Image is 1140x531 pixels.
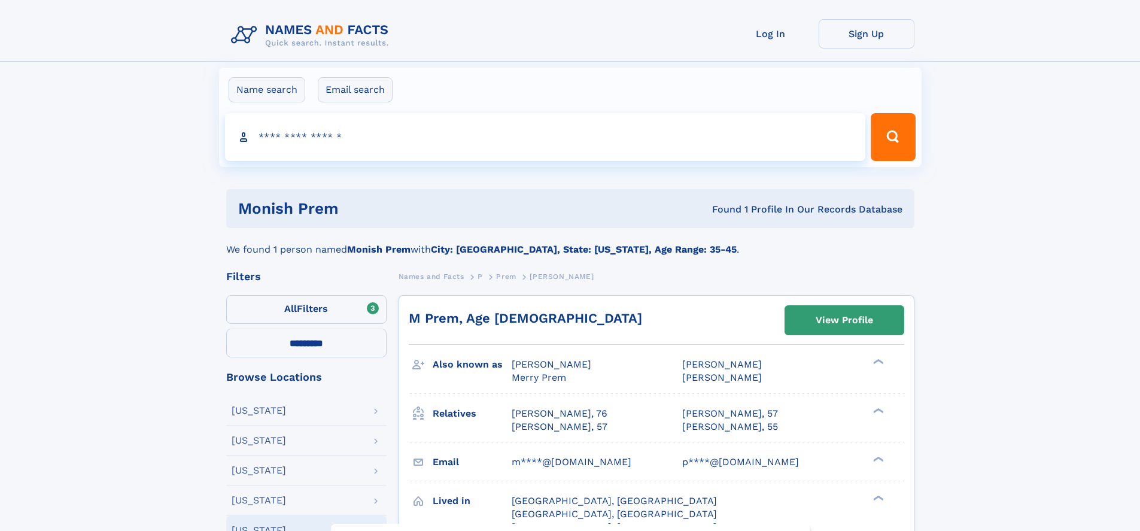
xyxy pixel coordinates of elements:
span: [PERSON_NAME] [512,359,591,370]
h3: Lived in [433,491,512,511]
a: [PERSON_NAME], 57 [682,407,778,420]
label: Filters [226,295,387,324]
a: P [478,269,483,284]
label: Email search [318,77,393,102]
a: Names and Facts [399,269,464,284]
a: View Profile [785,306,904,335]
div: ❯ [870,455,884,463]
div: [US_STATE] [232,436,286,445]
div: We found 1 person named with . [226,228,914,257]
span: P [478,272,483,281]
a: Log In [723,19,819,48]
div: [US_STATE] [232,466,286,475]
div: ❯ [870,406,884,414]
h1: Monish Prem [238,201,525,216]
span: Prem [496,272,516,281]
a: [PERSON_NAME], 76 [512,407,607,420]
a: Sign Up [819,19,914,48]
img: Logo Names and Facts [226,19,399,51]
a: [PERSON_NAME], 55 [682,420,778,433]
b: Monish Prem [347,244,411,255]
span: [PERSON_NAME] [682,372,762,383]
h3: Relatives [433,403,512,424]
div: View Profile [816,307,873,334]
div: Found 1 Profile In Our Records Database [525,203,902,216]
div: ❯ [870,494,884,502]
a: M Prem, Age [DEMOGRAPHIC_DATA] [409,311,642,326]
a: [PERSON_NAME], 57 [512,420,607,433]
button: Search Button [871,113,915,161]
span: [GEOGRAPHIC_DATA], [GEOGRAPHIC_DATA] [512,495,717,506]
input: search input [225,113,866,161]
h3: Also known as [433,354,512,375]
a: Prem [496,269,516,284]
h3: Email [433,452,512,472]
span: [PERSON_NAME] [530,272,594,281]
label: Name search [229,77,305,102]
b: City: [GEOGRAPHIC_DATA], State: [US_STATE], Age Range: 35-45 [431,244,737,255]
span: All [284,303,297,314]
div: [US_STATE] [232,496,286,505]
span: [PERSON_NAME] [682,359,762,370]
div: ❯ [870,358,884,366]
div: Filters [226,271,387,282]
span: [GEOGRAPHIC_DATA], [GEOGRAPHIC_DATA] [512,508,717,520]
div: Browse Locations [226,372,387,383]
div: [US_STATE] [232,406,286,415]
span: Merry Prem [512,372,566,383]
